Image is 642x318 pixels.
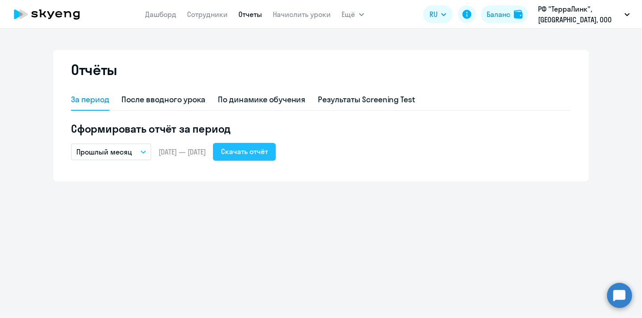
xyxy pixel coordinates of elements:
[218,94,306,105] div: По динамике обучения
[538,4,621,25] p: РФ "ТерраЛинк", [GEOGRAPHIC_DATA], ООО
[71,121,571,136] h5: Сформировать отчёт за период
[158,147,206,157] span: [DATE] — [DATE]
[71,143,151,160] button: Прошлый месяц
[423,5,453,23] button: RU
[188,10,228,19] a: Сотрудники
[342,9,355,20] span: Ещё
[534,4,634,25] button: РФ "ТерраЛинк", [GEOGRAPHIC_DATA], ООО
[71,94,109,105] div: За период
[221,146,268,157] div: Скачать отчёт
[71,61,117,79] h2: Отчёты
[487,9,510,20] div: Баланс
[429,9,438,20] span: RU
[318,94,416,105] div: Результаты Screening Test
[481,5,528,23] button: Балансbalance
[122,94,206,105] div: После вводного урока
[514,10,523,19] img: balance
[273,10,331,19] a: Начислить уроки
[342,5,364,23] button: Ещё
[239,10,263,19] a: Отчеты
[213,143,276,161] button: Скачать отчёт
[146,10,177,19] a: Дашборд
[76,146,132,157] p: Прошлый месяц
